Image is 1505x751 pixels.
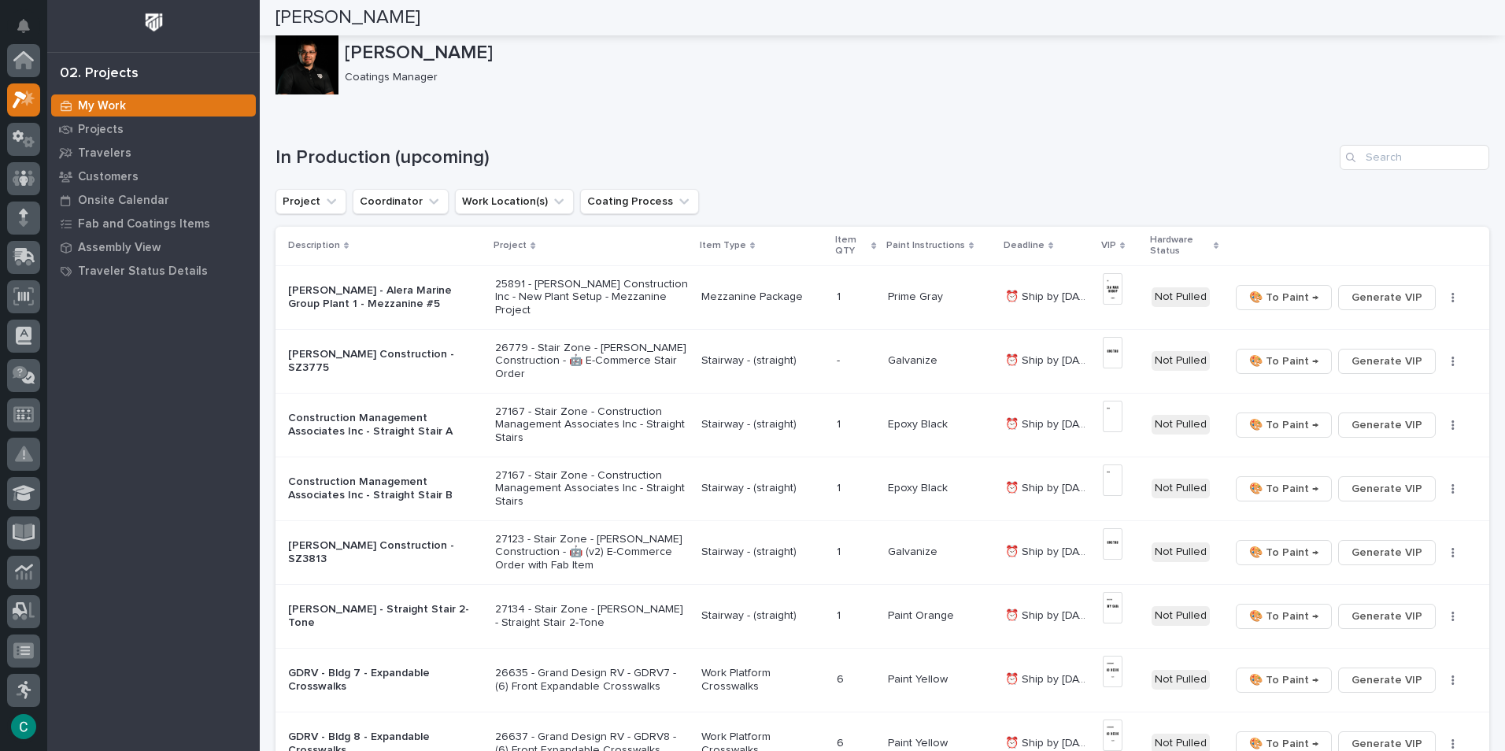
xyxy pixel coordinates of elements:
a: Assembly View [47,235,260,259]
a: Traveler Status Details [47,259,260,283]
input: Search [1340,145,1489,170]
p: Galvanize [888,351,941,368]
p: 27134 - Stair Zone - [PERSON_NAME] - Straight Stair 2-Tone [495,603,689,630]
a: Customers [47,165,260,188]
button: 🎨 To Paint → [1236,604,1332,629]
p: Item QTY [835,231,867,261]
p: Onsite Calendar [78,194,169,208]
button: Generate VIP [1338,349,1436,374]
p: 1 [837,287,844,304]
p: Description [288,237,340,254]
p: Stairway - (straight) [701,609,824,623]
p: ⏰ Ship by [DATE] [1005,542,1093,559]
button: 🎨 To Paint → [1236,349,1332,374]
button: Project [275,189,346,214]
p: My Work [78,99,126,113]
p: VIP [1101,237,1116,254]
tr: Construction Management Associates Inc - Straight Stair A27167 - Stair Zone - Construction Manage... [275,393,1489,457]
p: Paint Yellow [888,670,951,686]
p: 25891 - [PERSON_NAME] Construction Inc - New Plant Setup - Mezzanine Project [495,278,689,317]
p: Hardware Status [1150,231,1210,261]
tr: [PERSON_NAME] Construction - SZ377526779 - Stair Zone - [PERSON_NAME] Construction - 🤖 E-Commerce... [275,329,1489,393]
p: 27167 - Stair Zone - Construction Management Associates Inc - Straight Stairs [495,405,689,445]
p: 26635 - Grand Design RV - GDRV7 - (6) Front Expandable Crosswalks [495,667,689,694]
p: 1 [837,415,844,431]
p: Stairway - (straight) [701,418,824,431]
p: [PERSON_NAME] Construction - SZ3813 [288,539,483,566]
span: 🎨 To Paint → [1249,607,1318,626]
p: Paint Instructions [886,237,965,254]
span: 🎨 To Paint → [1249,288,1318,307]
p: 6 [837,734,847,750]
button: 🎨 To Paint → [1236,412,1332,438]
h1: In Production (upcoming) [275,146,1333,169]
p: [PERSON_NAME] Construction - SZ3775 [288,348,483,375]
p: Work Platform Crosswalks [701,667,824,694]
div: Not Pulled [1152,670,1210,690]
button: Generate VIP [1338,412,1436,438]
span: Generate VIP [1352,352,1422,371]
p: [PERSON_NAME] [345,42,1483,65]
span: 🎨 To Paint → [1249,479,1318,498]
div: Not Pulled [1152,415,1210,435]
button: 🎨 To Paint → [1236,285,1332,310]
button: users-avatar [7,710,40,743]
span: Generate VIP [1352,479,1422,498]
button: 🎨 To Paint → [1236,540,1332,565]
p: ⏰ Ship by 10/6/25 [1005,479,1093,495]
p: [PERSON_NAME] - Alera Marine Group Plant 1 - Mezzanine #5 [288,284,483,311]
h2: [PERSON_NAME] [275,6,420,29]
p: Galvanize [888,542,941,559]
p: GDRV - Bldg 7 - Expandable Crosswalks [288,667,483,694]
button: 🎨 To Paint → [1236,668,1332,693]
button: Work Location(s) [455,189,574,214]
button: Generate VIP [1338,604,1436,629]
span: Generate VIP [1352,543,1422,562]
tr: Construction Management Associates Inc - Straight Stair B27167 - Stair Zone - Construction Manage... [275,457,1489,520]
p: Coatings Manager [345,71,1477,84]
button: Generate VIP [1338,668,1436,693]
p: Project [494,237,527,254]
span: Generate VIP [1352,416,1422,435]
tr: [PERSON_NAME] - Straight Stair 2-Tone27134 - Stair Zone - [PERSON_NAME] - Straight Stair 2-ToneSt... [275,584,1489,648]
p: Traveler Status Details [78,265,208,279]
p: Epoxy Black [888,415,951,431]
p: Travelers [78,146,131,161]
img: Workspace Logo [139,8,168,37]
button: Coating Process [580,189,699,214]
p: Mezzanine Package [701,290,824,304]
p: Assembly View [78,241,161,255]
p: Fab and Coatings Items [78,217,210,231]
div: Not Pulled [1152,351,1210,371]
p: Construction Management Associates Inc - Straight Stair B [288,475,483,502]
span: Generate VIP [1352,671,1422,690]
div: Not Pulled [1152,479,1210,498]
p: Stairway - (straight) [701,482,824,495]
div: Not Pulled [1152,606,1210,626]
p: Paint Orange [888,606,957,623]
p: [PERSON_NAME] - Straight Stair 2-Tone [288,603,483,630]
p: 6 [837,670,847,686]
button: Generate VIP [1338,540,1436,565]
a: Projects [47,117,260,141]
tr: [PERSON_NAME] - Alera Marine Group Plant 1 - Mezzanine #525891 - [PERSON_NAME] Construction Inc -... [275,265,1489,329]
p: Deadline [1004,237,1045,254]
button: Generate VIP [1338,476,1436,501]
span: 🎨 To Paint → [1249,671,1318,690]
button: 🎨 To Paint → [1236,476,1332,501]
div: 02. Projects [60,65,139,83]
p: ⏰ Ship by 10/6/25 [1005,415,1093,431]
button: Coordinator [353,189,449,214]
span: 🎨 To Paint → [1249,543,1318,562]
button: Notifications [7,9,40,43]
p: Stairway - (straight) [701,546,824,559]
p: Projects [78,123,124,137]
a: Onsite Calendar [47,188,260,212]
p: 26779 - Stair Zone - [PERSON_NAME] Construction - 🤖 E-Commerce Stair Order [495,342,689,381]
p: 1 [837,606,844,623]
p: - [837,351,843,368]
p: ⏰ Ship by 9/26/25 [1005,287,1093,304]
a: My Work [47,94,260,117]
p: ⏰ Ship by 10/6/25 [1005,351,1093,368]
